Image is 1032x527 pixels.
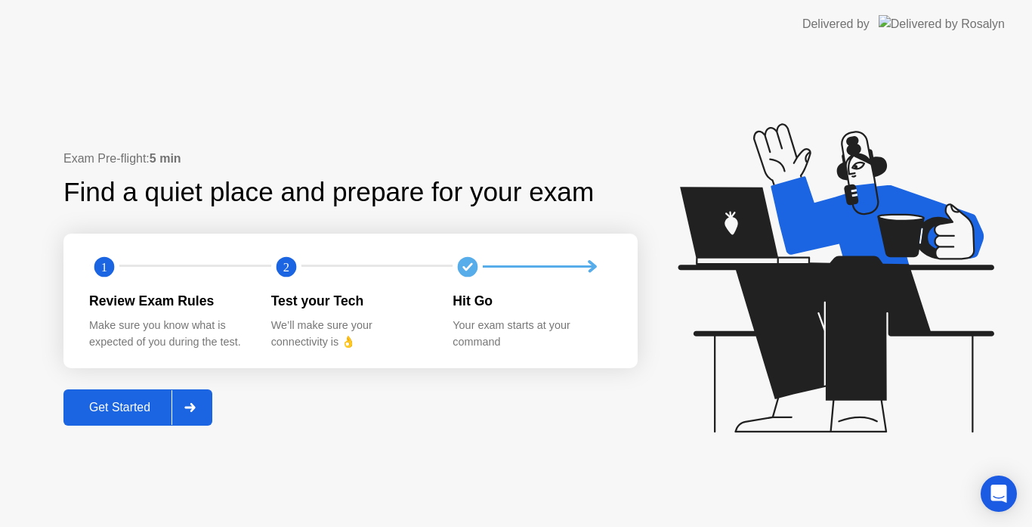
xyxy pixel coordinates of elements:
[150,152,181,165] b: 5 min
[453,291,610,311] div: Hit Go
[879,15,1005,33] img: Delivered by Rosalyn
[89,291,247,311] div: Review Exam Rules
[63,150,638,168] div: Exam Pre-flight:
[283,259,289,274] text: 2
[63,172,596,212] div: Find a quiet place and prepare for your exam
[101,259,107,274] text: 1
[981,476,1017,512] div: Open Intercom Messenger
[802,15,870,33] div: Delivered by
[453,318,610,350] div: Your exam starts at your command
[63,389,212,426] button: Get Started
[68,401,171,414] div: Get Started
[89,318,247,350] div: Make sure you know what is expected of you during the test.
[271,318,429,350] div: We’ll make sure your connectivity is 👌
[271,291,429,311] div: Test your Tech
